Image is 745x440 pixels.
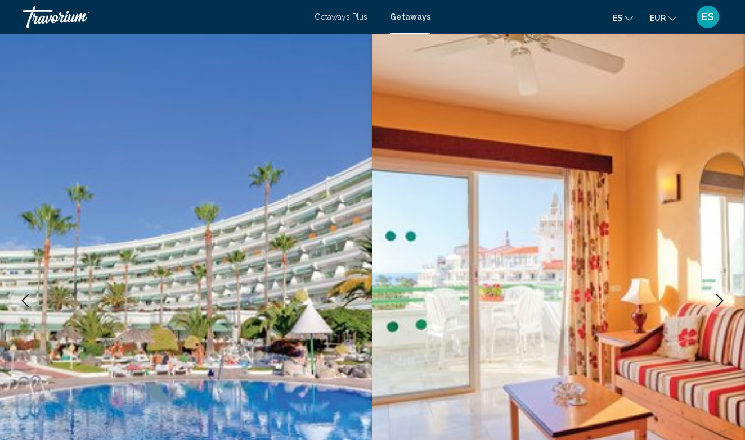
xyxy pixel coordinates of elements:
button: User Menu [693,5,722,29]
button: Change currency [650,10,676,26]
span: EUR [650,13,666,22]
span: es [613,13,622,22]
button: Change language [613,10,633,26]
button: Next image [706,287,734,315]
button: Previous image [11,287,39,315]
span: ES [702,11,714,22]
iframe: Botón para iniciar la ventana de mensajería [700,395,736,431]
a: Getaways Plus [315,12,367,21]
a: Travorium [23,6,303,28]
a: Getaways [390,12,430,21]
